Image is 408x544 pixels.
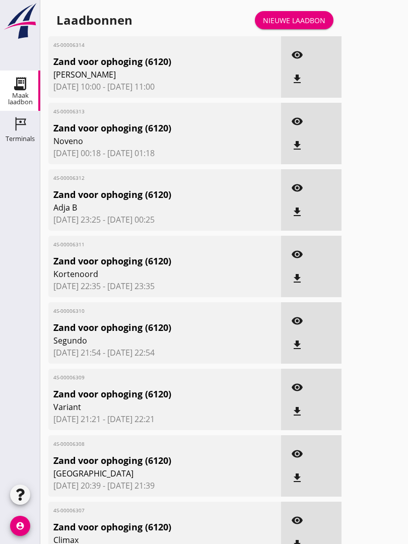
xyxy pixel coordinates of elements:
[53,467,239,480] span: [GEOGRAPHIC_DATA]
[53,174,239,182] span: 4S-00006312
[53,334,239,347] span: Segundo
[291,49,303,61] i: visibility
[53,440,239,448] span: 4S-00006308
[53,374,239,381] span: 4S-00006309
[53,55,239,69] span: Zand voor ophoging (6120)
[291,115,303,127] i: visibility
[6,135,35,142] div: Terminals
[53,321,239,334] span: Zand voor ophoging (6120)
[53,268,239,280] span: Kortenoord
[10,516,30,536] i: account_circle
[291,315,303,327] i: visibility
[291,140,303,152] i: file_download
[53,41,239,49] span: 4S-00006314
[53,347,276,359] span: [DATE] 21:54 - [DATE] 22:54
[291,206,303,218] i: file_download
[53,121,239,135] span: Zand voor ophoging (6120)
[53,214,276,226] span: [DATE] 23:25 - [DATE] 00:25
[53,201,239,214] span: Adja B
[53,135,239,147] span: Noveno
[291,273,303,285] i: file_download
[291,73,303,85] i: file_download
[53,401,239,413] span: Variant
[53,480,276,492] span: [DATE] 20:39 - [DATE] 21:39
[291,448,303,460] i: visibility
[291,381,303,393] i: visibility
[53,307,239,315] span: 4S-00006310
[53,254,239,268] span: Zand voor ophoging (6120)
[291,248,303,260] i: visibility
[291,514,303,526] i: visibility
[53,188,239,201] span: Zand voor ophoging (6120)
[255,11,333,29] a: Nieuwe laadbon
[53,454,239,467] span: Zand voor ophoging (6120)
[263,15,325,26] div: Nieuwe laadbon
[53,387,239,401] span: Zand voor ophoging (6120)
[53,108,239,115] span: 4S-00006313
[53,507,239,514] span: 4S-00006307
[291,472,303,484] i: file_download
[291,339,303,351] i: file_download
[2,3,38,40] img: logo-small.a267ee39.svg
[53,280,276,292] span: [DATE] 22:35 - [DATE] 23:35
[291,405,303,418] i: file_download
[53,81,276,93] span: [DATE] 10:00 - [DATE] 11:00
[53,241,239,248] span: 4S-00006311
[53,147,276,159] span: [DATE] 00:18 - [DATE] 01:18
[53,520,239,534] span: Zand voor ophoging (6120)
[53,69,239,81] span: [PERSON_NAME]
[291,182,303,194] i: visibility
[56,12,132,28] div: Laadbonnen
[53,413,276,425] span: [DATE] 21:21 - [DATE] 22:21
